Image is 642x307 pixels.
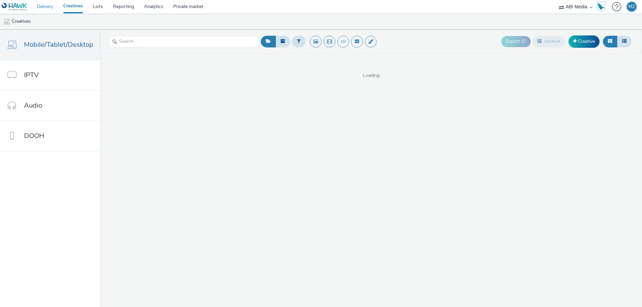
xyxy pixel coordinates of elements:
[603,36,617,47] button: Grid
[3,18,10,25] img: mobile
[596,1,606,12] img: Hawk Academy
[628,2,635,12] div: MZ
[24,131,44,141] span: DOOH
[617,36,632,47] button: Table
[501,36,531,47] button: Export ID
[596,1,609,12] a: Hawk Academy
[100,72,642,79] span: Loading
[24,101,42,110] span: Audio
[2,3,27,11] img: undefined Logo
[568,35,600,47] a: Creative
[24,40,93,49] span: Mobile/Tablet/Desktop
[532,36,565,47] button: Archive
[109,36,259,47] input: Search...
[24,70,39,80] span: IPTV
